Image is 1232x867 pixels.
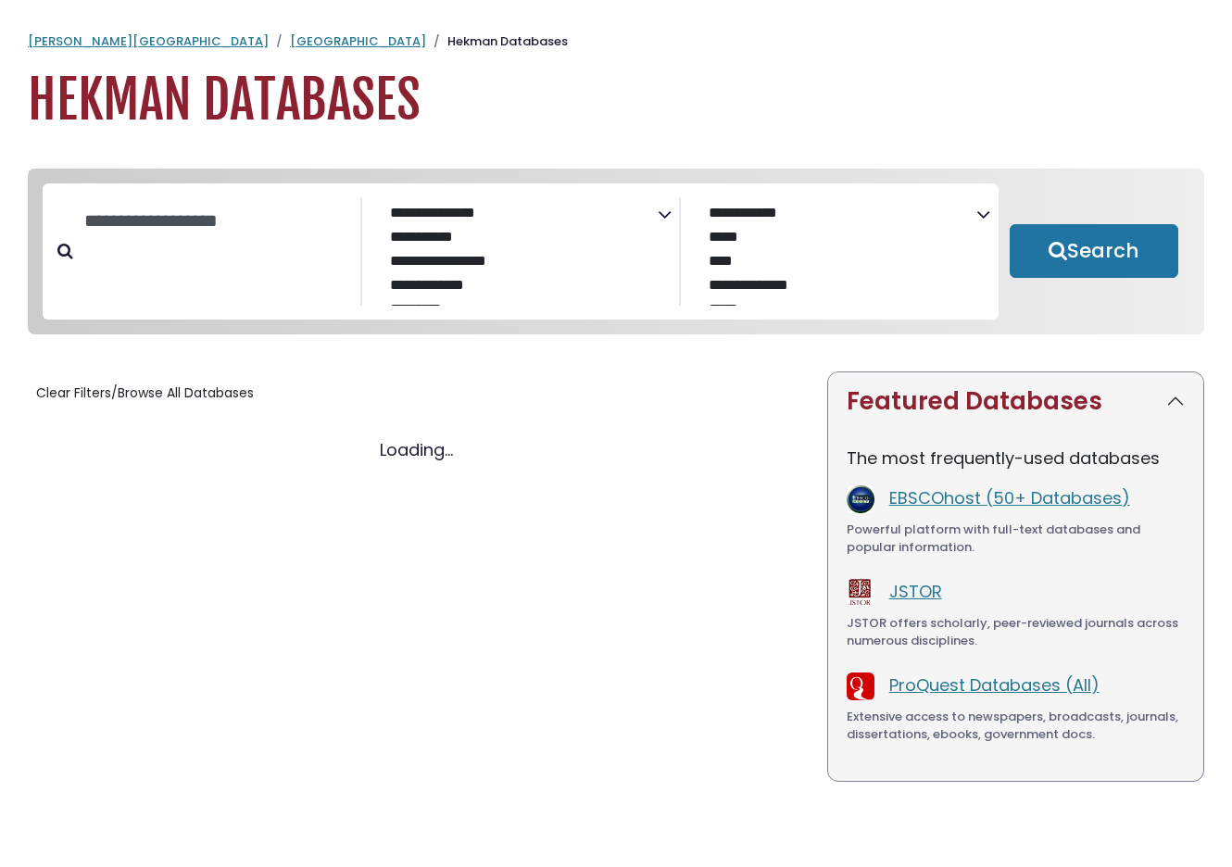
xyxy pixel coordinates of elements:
[889,486,1130,509] a: EBSCOhost (50+ Databases)
[73,206,360,236] input: Search database by title or keyword
[28,379,262,408] button: Clear Filters/Browse All Databases
[828,372,1203,431] button: Featured Databases
[1010,224,1178,278] button: Submit for Search Results
[426,32,568,51] li: Hekman Databases
[377,200,658,306] select: Database Subject Filter
[28,169,1204,334] nav: Search filters
[847,521,1185,557] div: Powerful platform with full-text databases and popular information.
[28,437,805,462] div: Loading...
[847,708,1185,744] div: Extensive access to newspapers, broadcasts, journals, dissertations, ebooks, government docs.
[889,580,942,603] a: JSTOR
[696,200,976,306] select: Database Vendors Filter
[28,32,269,50] a: [PERSON_NAME][GEOGRAPHIC_DATA]
[847,614,1185,650] div: JSTOR offers scholarly, peer-reviewed journals across numerous disciplines.
[290,32,426,50] a: [GEOGRAPHIC_DATA]
[28,69,1204,132] h1: Hekman Databases
[889,673,1100,697] a: ProQuest Databases (All)
[28,32,1204,51] nav: breadcrumb
[847,446,1185,471] p: The most frequently-used databases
